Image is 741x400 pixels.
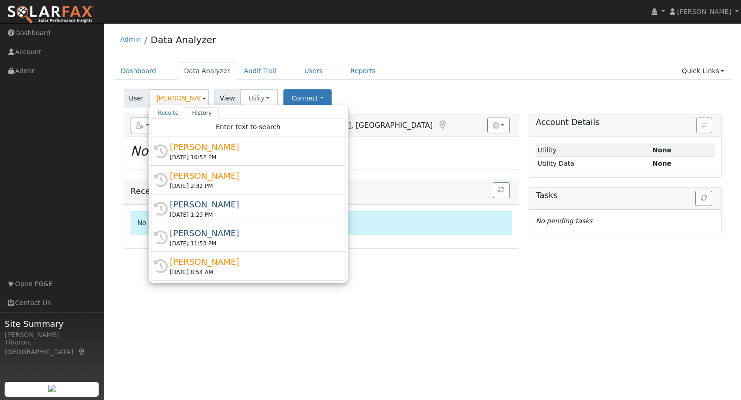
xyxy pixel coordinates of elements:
[536,118,715,127] h5: Account Details
[151,34,216,45] a: Data Analyzer
[695,191,712,206] button: Refresh
[5,337,99,357] div: Tiburon, [GEOGRAPHIC_DATA]
[7,5,94,25] img: SolarFax
[214,89,241,107] span: View
[170,211,335,219] div: [DATE] 1:23 PM
[78,348,86,356] a: Map
[170,198,335,211] div: [PERSON_NAME]
[437,120,447,130] a: Map
[5,330,99,340] div: [PERSON_NAME]
[297,62,330,80] a: Users
[120,36,141,43] a: Admin
[177,62,237,80] a: Data Analyzer
[344,62,383,80] a: Reports
[170,169,335,182] div: [PERSON_NAME]
[170,227,335,239] div: [PERSON_NAME]
[170,141,335,153] div: [PERSON_NAME]
[154,144,168,158] i: History
[653,160,672,167] strong: None
[124,89,149,107] span: User
[170,268,335,276] div: [DATE] 8:54 AM
[677,8,731,15] span: [PERSON_NAME]
[216,123,281,131] span: Enter text to search
[48,385,56,392] img: retrieve
[5,318,99,330] span: Site Summary
[131,144,267,159] i: No Utility connection
[131,211,512,235] div: No recent events
[131,182,512,201] h5: Recent Events
[154,173,168,187] i: History
[536,191,715,200] h5: Tasks
[653,146,672,154] strong: ID: null, authorized: None
[536,144,651,157] td: Utility
[154,259,168,273] i: History
[114,62,163,80] a: Dashboard
[170,153,335,162] div: [DATE] 10:52 PM
[170,256,335,268] div: [PERSON_NAME]
[237,62,283,80] a: Audit Trail
[536,217,592,225] i: No pending tasks
[154,202,168,216] i: History
[170,182,335,190] div: [DATE] 2:32 PM
[170,239,335,248] div: [DATE] 11:53 PM
[154,231,168,244] i: History
[696,118,712,133] button: Issue History
[493,182,510,198] button: Refresh
[274,121,433,130] span: [GEOGRAPHIC_DATA], [GEOGRAPHIC_DATA]
[675,62,731,80] a: Quick Links
[240,89,278,107] button: Utility
[536,157,651,170] td: Utility Data
[149,89,209,107] input: Select a User
[283,89,332,107] button: Connect
[185,107,219,119] a: History
[151,107,185,119] a: Results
